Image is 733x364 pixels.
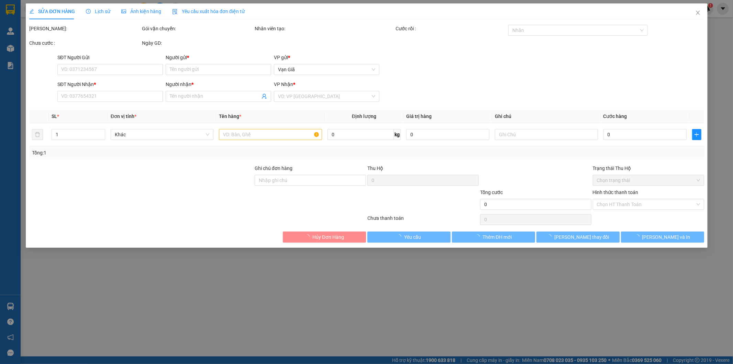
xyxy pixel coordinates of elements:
div: Gói vận chuyển: [142,25,253,32]
div: Cước rồi : [395,25,507,32]
th: Ghi chú [492,110,600,123]
span: Vạn Giã [278,64,375,75]
span: Cước hàng [603,114,627,119]
span: Tên hàng [219,114,241,119]
span: Thu Hộ [367,165,383,171]
span: Yêu cầu xuất hóa đơn điện tử [172,9,245,14]
span: loading [634,234,642,239]
div: VP gửi [274,54,379,61]
span: SỬA ĐƠN HÀNG [29,9,75,14]
div: Nhân viên tạo: [255,25,394,32]
span: loading [475,234,482,239]
button: delete [32,129,43,140]
span: close [695,10,700,15]
div: Người gửi [166,54,271,61]
div: Người nhận [166,81,271,88]
span: SL [52,114,57,119]
span: [PERSON_NAME] thay đổi [554,233,609,241]
div: Tổng: 1 [32,149,283,157]
span: Định lượng [352,114,376,119]
button: [PERSON_NAME] và In [621,232,704,243]
img: icon [172,9,178,14]
button: plus [692,129,701,140]
div: SĐT Người Nhận [57,81,163,88]
span: edit [29,9,34,14]
span: VP Nhận [274,82,293,87]
input: VD: Bàn, Ghế [219,129,322,140]
button: [PERSON_NAME] thay đổi [536,232,619,243]
span: Tổng cước [480,190,502,195]
span: Chọn trạng thái [597,175,700,185]
span: loading [397,234,404,239]
span: Hủy Đơn Hàng [312,233,344,241]
span: Giá trị hàng [406,114,432,119]
div: Chưa cước : [29,39,141,47]
span: Đơn vị tính [111,114,136,119]
button: Thêm ĐH mới [452,232,535,243]
label: Hình thức thanh toán [592,190,638,195]
button: Yêu cầu [367,232,451,243]
label: Ghi chú đơn hàng [255,165,292,171]
div: [PERSON_NAME]: [29,25,141,32]
button: Close [688,3,707,23]
div: SĐT Người Gửi [57,54,163,61]
span: user-add [262,94,267,99]
div: Ngày GD: [142,39,253,47]
span: kg [394,129,401,140]
span: Yêu cầu [404,233,421,241]
span: [PERSON_NAME] và In [642,233,690,241]
div: Chưa thanh toán [367,214,479,226]
button: Hủy Đơn Hàng [283,232,366,243]
span: Thêm ĐH mới [482,233,512,241]
span: loading [547,234,554,239]
span: Ảnh kiện hàng [121,9,161,14]
span: clock-circle [86,9,91,14]
div: Trạng thái Thu Hộ [592,164,704,172]
input: Ghi chú đơn hàng [255,175,366,186]
input: Ghi Chú [495,129,598,140]
span: Lịch sử [86,9,110,14]
span: Khác [115,129,209,140]
span: loading [304,234,312,239]
span: picture [121,9,126,14]
span: plus [692,132,701,137]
